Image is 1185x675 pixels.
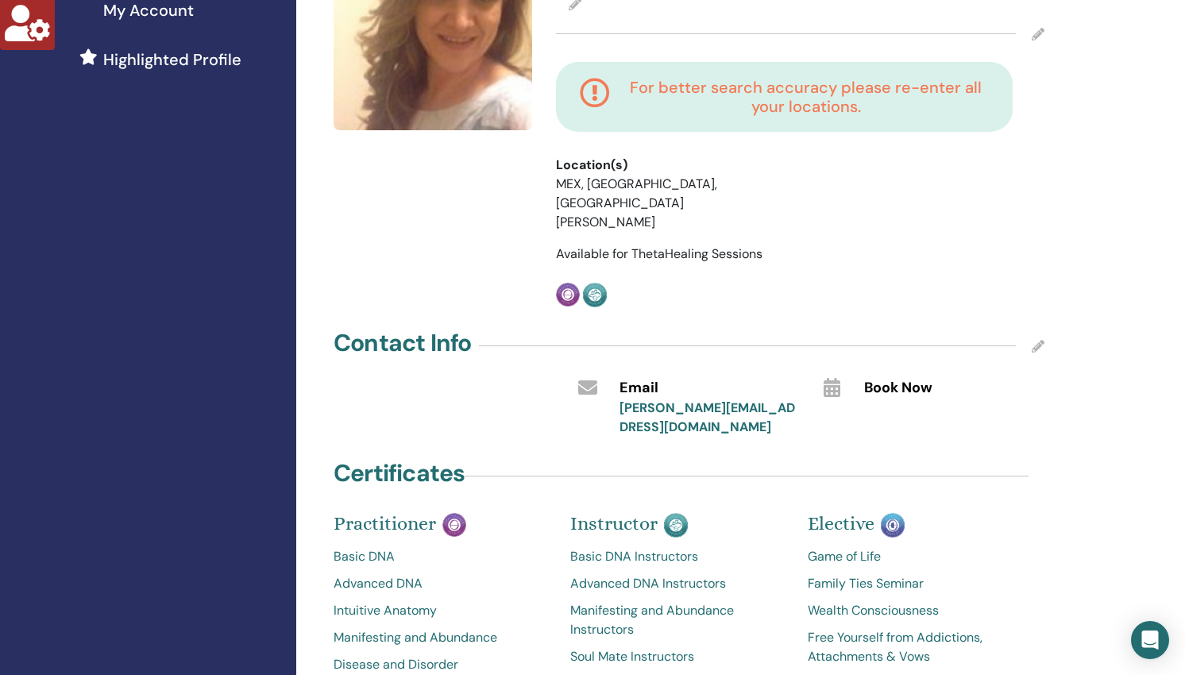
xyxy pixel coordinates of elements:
span: Email [620,378,658,399]
a: Advanced DNA [334,574,546,593]
span: Practitioner [334,512,436,534]
span: Available for ThetaHealing Sessions [556,245,762,262]
a: Basic DNA [334,547,546,566]
span: Elective [808,512,874,534]
a: Soul Mate Instructors [570,647,783,666]
a: Advanced DNA Instructors [570,574,783,593]
a: Family Ties Seminar [808,574,1021,593]
li: MEX, [GEOGRAPHIC_DATA], [GEOGRAPHIC_DATA][PERSON_NAME] [556,175,746,232]
a: Intuitive Anatomy [334,601,546,620]
h4: Certificates [334,459,465,488]
a: [PERSON_NAME][EMAIL_ADDRESS][DOMAIN_NAME] [620,399,795,435]
a: Game of Life [808,547,1021,566]
div: Open Intercom Messenger [1131,621,1169,659]
a: Manifesting and Abundance Instructors [570,601,783,639]
a: Wealth Consciousness [808,601,1021,620]
h4: For better search accuracy please re-enter all your locations. [623,78,989,116]
a: Manifesting and Abundance [334,628,546,647]
span: Highlighted Profile [103,48,241,71]
a: Disease and Disorder [334,655,546,674]
a: Free Yourself from Addictions, Attachments & Vows [808,628,1021,666]
span: Book Now [864,378,932,399]
span: Instructor [570,512,658,534]
a: Basic DNA Instructors [570,547,783,566]
h4: Contact Info [334,329,471,357]
span: Location(s) [556,156,627,175]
